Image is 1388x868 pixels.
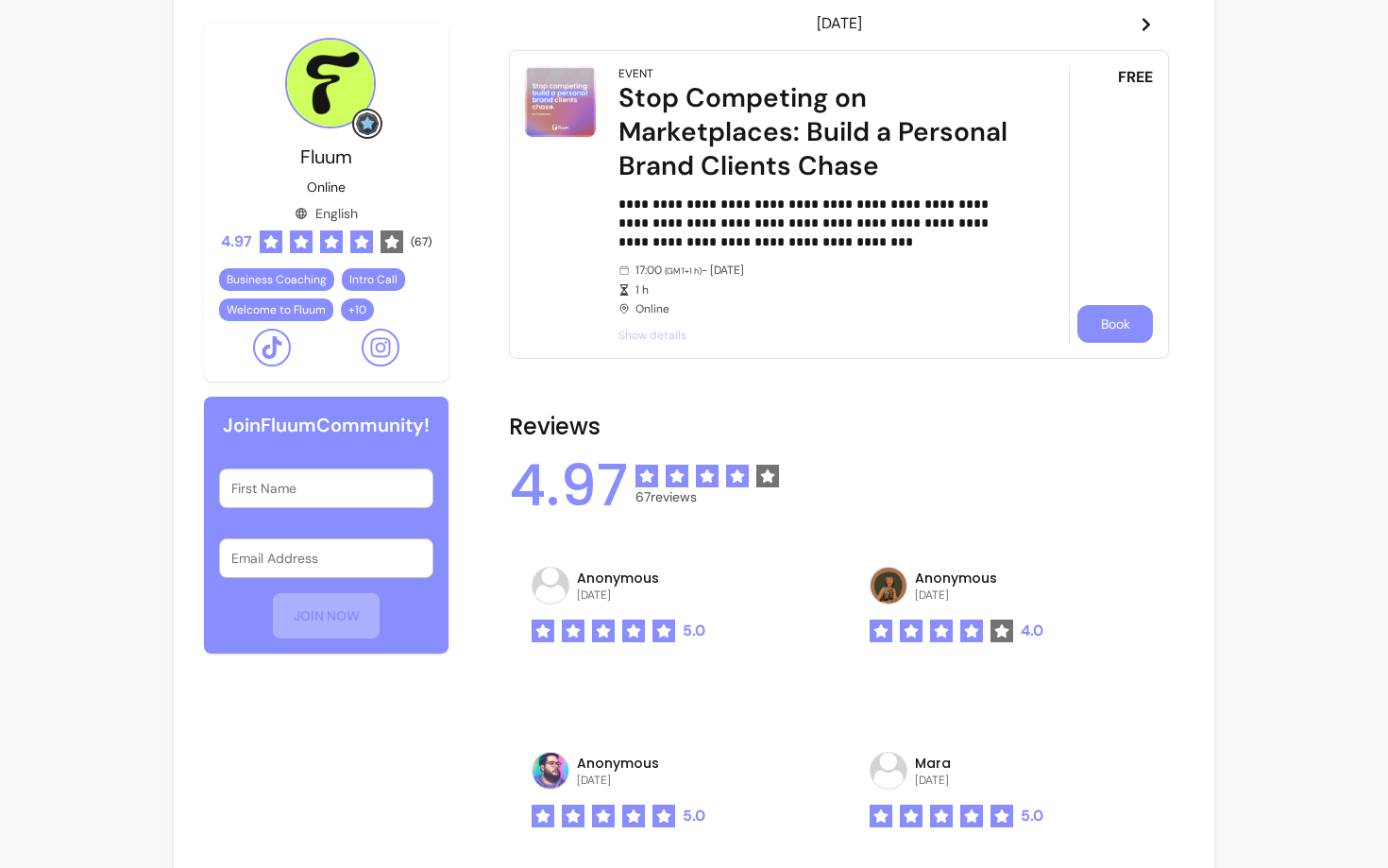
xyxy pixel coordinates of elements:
[1021,805,1043,827] span: 5.0
[577,569,659,587] p: Anonymous
[635,487,779,506] span: 67 reviews
[525,66,596,137] img: Stop Competing on Marketplaces: Build a Personal Brand Clients Chase
[665,265,702,277] span: ( GMT+1 h )
[618,328,1016,343] span: Show details
[915,569,997,587] p: Anonymous
[345,302,370,317] span: + 10
[618,263,1016,316] div: Online
[915,754,951,773] p: Mara
[307,178,346,196] p: Online
[509,412,1169,442] h2: Reviews
[915,773,951,788] p: [DATE]
[285,38,376,128] img: Provider image
[683,805,705,827] span: 5.0
[300,145,352,169] span: Fluum
[871,753,906,789] img: avatar
[356,112,379,135] img: Grow
[533,568,568,604] img: avatar
[577,587,659,603] p: [DATE]
[295,204,358,223] div: English
[509,457,628,514] span: 4.97
[1077,305,1153,343] button: Book
[683,620,705,642] span: 5.0
[1021,620,1043,642] span: 4.0
[509,5,1169,43] header: [DATE]
[635,282,1016,298] span: 1 h
[577,773,659,788] p: [DATE]
[231,549,422,568] input: Email Address
[1118,66,1153,89] span: FREE
[349,272,398,287] span: Intro Call
[618,81,1016,183] div: Stop Competing on Marketplaces: Build a Personal Brand Clients Chase
[231,479,422,498] input: First Name
[533,753,568,789] img: avatar
[411,234,432,249] span: ( 67 )
[618,66,653,81] div: Event
[871,568,906,604] img: avatar
[577,754,659,773] p: Anonymous
[227,302,326,317] span: Welcome to Fluum
[221,230,252,253] span: 4.97
[915,587,997,603] p: [DATE]
[227,272,327,287] span: Business Coaching
[635,263,1016,279] span: 17:00 - [DATE]
[223,412,430,438] h6: Join Fluum Community!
